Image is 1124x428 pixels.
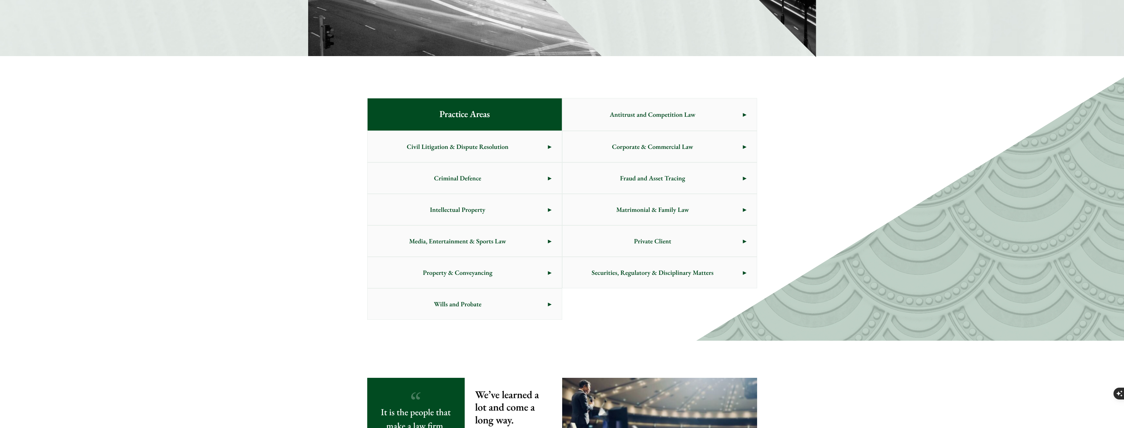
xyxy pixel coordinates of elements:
[562,226,757,256] a: Private Client
[368,131,548,162] span: Civil Litigation & Dispute Resolution
[368,163,562,194] a: Criminal Defence
[368,257,562,288] a: Property & Conveyancing
[562,257,757,288] a: Securities, Regulatory & Disciplinary Matters
[368,194,562,225] a: Intellectual Property
[562,226,743,256] span: Private Client
[368,131,562,162] a: Civil Litigation & Dispute Resolution
[562,131,757,162] a: Corporate & Commercial Law
[562,163,743,194] span: Fraud and Asset Tracing
[368,226,548,256] span: Media, Entertainment & Sports Law
[562,99,743,130] span: Antitrust and Competition Law
[368,163,548,194] span: Criminal Defence
[368,289,562,319] a: Wills and Probate
[475,388,539,427] strong: We’ve learned a lot and come a long way.
[562,194,743,225] span: Matrimonial & Family Law
[562,163,757,194] a: Fraud and Asset Tracing
[368,226,562,256] a: Media, Entertainment & Sports Law
[562,194,757,225] a: Matrimonial & Family Law
[562,131,743,162] span: Corporate & Commercial Law
[429,98,500,131] span: Practice Areas
[368,257,548,288] span: Property & Conveyancing
[368,289,548,319] span: Wills and Probate
[368,194,548,225] span: Intellectual Property
[562,98,757,131] a: Antitrust and Competition Law
[562,257,743,288] span: Securities, Regulatory & Disciplinary Matters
